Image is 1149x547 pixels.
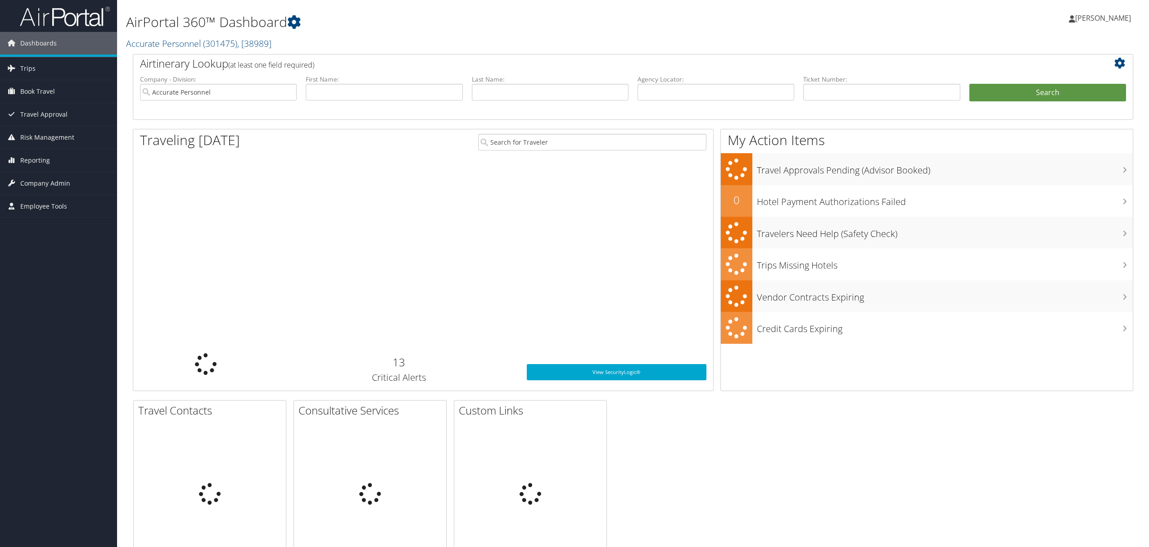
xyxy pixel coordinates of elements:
[299,403,446,418] h2: Consultative Services
[20,103,68,126] span: Travel Approval
[203,37,237,50] span: ( 301475 )
[285,355,513,370] h2: 13
[126,13,802,32] h1: AirPortal 360™ Dashboard
[20,172,70,195] span: Company Admin
[803,75,960,84] label: Ticket Number:
[721,192,752,208] h2: 0
[140,131,240,150] h1: Traveling [DATE]
[20,57,36,80] span: Trips
[969,84,1126,102] button: Search
[140,75,297,84] label: Company - Division:
[285,371,513,384] h3: Critical Alerts
[237,37,271,50] span: , [ 38989 ]
[20,32,57,55] span: Dashboards
[459,403,606,418] h2: Custom Links
[757,255,1133,272] h3: Trips Missing Hotels
[20,80,55,103] span: Book Travel
[472,75,629,84] label: Last Name:
[138,403,286,418] h2: Travel Contacts
[20,149,50,172] span: Reporting
[757,287,1133,304] h3: Vendor Contracts Expiring
[1075,13,1131,23] span: [PERSON_NAME]
[527,364,706,380] a: View SecurityLogic®
[721,248,1133,280] a: Trips Missing Hotels
[721,153,1133,185] a: Travel Approvals Pending (Advisor Booked)
[721,131,1133,150] h1: My Action Items
[721,280,1133,312] a: Vendor Contracts Expiring
[126,37,271,50] a: Accurate Personnel
[757,160,1133,177] h3: Travel Approvals Pending (Advisor Booked)
[721,185,1133,217] a: 0Hotel Payment Authorizations Failed
[638,75,794,84] label: Agency Locator:
[1069,5,1140,32] a: [PERSON_NAME]
[20,195,67,218] span: Employee Tools
[228,60,314,70] span: (at least one field required)
[20,126,74,149] span: Risk Management
[757,191,1133,208] h3: Hotel Payment Authorizations Failed
[306,75,462,84] label: First Name:
[721,312,1133,344] a: Credit Cards Expiring
[478,134,706,150] input: Search for Traveler
[20,6,110,27] img: airportal-logo.png
[757,318,1133,335] h3: Credit Cards Expiring
[140,56,1043,71] h2: Airtinerary Lookup
[757,223,1133,240] h3: Travelers Need Help (Safety Check)
[721,217,1133,249] a: Travelers Need Help (Safety Check)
